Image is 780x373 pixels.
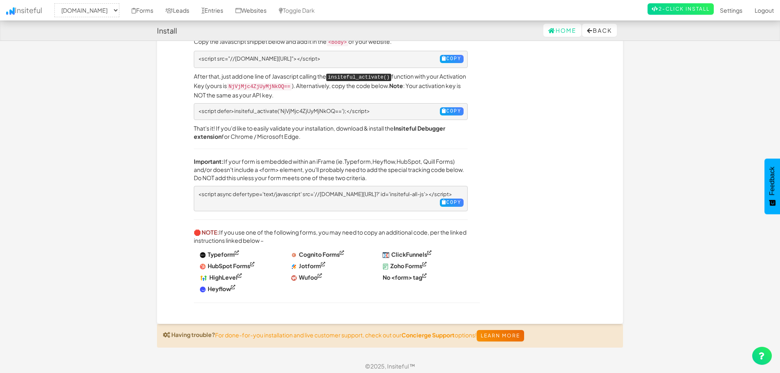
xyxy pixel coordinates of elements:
[200,262,255,269] a: HubSpot Forms
[299,262,321,269] strong: Jotform
[401,331,455,338] a: Concierge Support
[477,330,524,341] a: Learn more
[383,274,427,281] a: No <form> tag
[391,251,427,258] strong: ClickFunnels
[389,82,403,89] b: Note
[194,72,468,99] p: After that, just add one line of Javascript calling the function with your Activation Key (yours ...
[383,274,422,281] strong: No <form> tag
[200,252,206,258] img: XiAAAAAAAAAAAAAAAAAAAAAAAAAAAAAAAAAAAAAAAAAAAAAAAAAAAAAAAAAAAAAAAIB35D9KrFiBXzqGhgAAAABJRU5ErkJggg==
[194,157,468,182] p: If your form is embedded within an iFrame (ie. , , , Quill Forms) and/or doesn't include a <form>...
[157,362,623,370] div: © 2025, Insiteful ™
[194,37,468,47] p: Copy the Javascript snippet below and add it in the of your website.
[208,285,231,292] strong: Heyflow
[390,262,422,269] strong: Zoho Forms
[372,158,395,165] a: Heyflow
[327,39,348,46] code: <body>
[194,158,224,165] b: Important:
[299,274,318,281] strong: Wufoo
[299,251,340,258] strong: Cognito Forms
[200,275,207,281] img: D4AAAAldEVYdGRhdGU6bW9kaWZ5ADIwMjAtMDEtMjVUMjM6MzI6MjgrMDA6MDC0P0SCAAAAAElFTkSuQmCC
[227,83,292,90] code: NjVjMjc4ZjUyMjNkOQ==
[194,228,468,244] p: If you use one of the following forms, you may need to copy an additional code, per the linked in...
[582,24,617,37] button: Back
[6,7,15,15] img: icon.png
[200,251,239,258] a: Typeform
[171,331,215,338] strong: Having trouble?
[291,251,344,258] a: Cognito Forms
[291,262,325,269] a: Jotform
[194,124,468,140] p: That's it! If you'd like to easily validate your installation, download & install the for Chrome ...
[208,262,250,269] strong: HubSpot Forms
[344,158,371,165] a: Typeform
[440,55,464,63] button: Copy
[194,124,445,140] a: Insiteful Debugger extension
[291,274,322,281] a: Wufoo
[383,262,427,269] a: Zoho Forms
[198,191,452,197] span: <script async defer type='text/javascript' src='//[DOMAIN_NAME][URL]?' id='insiteful-all-js'></sc...
[157,27,177,35] h4: Install
[208,251,235,258] strong: Typeform
[769,167,776,195] span: Feedback
[326,74,391,81] kbd: insiteful_activate()
[383,252,390,258] img: 79z+orbB7DufOPAAAAABJRU5ErkJggg==
[194,228,219,236] strong: 🛑 NOTE:
[200,274,242,281] a: HighLevel
[291,275,297,281] img: w+GLbPZOKCQIQAAACV0RVh0ZGF0ZTpjcmVhdGUAMjAyMS0wNS0yOFQwNTowNDowNyswMDowMFNyrecAAAAldEVYdGRhdGU6bW...
[383,251,432,258] a: ClickFunnels
[198,108,370,114] span: <script defer>insiteful_activate('NjVjMjc4ZjUyMjNkOQ==');</script>
[440,107,464,115] button: Copy
[209,274,238,281] strong: HighLevel
[543,24,581,37] a: Home
[157,324,623,348] div: For done-for-you installation and live customer support, check out our options!
[200,285,235,292] a: Heyflow
[200,287,206,292] img: fX4Dg6xjN5AY=
[198,55,321,62] span: <script src="//[DOMAIN_NAME][URL]"></script>
[383,264,388,269] img: U8idtWpaKY2+ORPHVql5pQEDWNhgaGm4YdkUbrL+jWclQefM8+7FLRsGs6DJ2N0wdy5G9AqVWajYbgW7j+JiKUpMuDc4TxAw1...
[291,264,297,269] img: o6Mj6xhs23sAAAAASUVORK5CYII=
[764,158,780,214] button: Feedback - Show survey
[291,252,297,258] img: 4PZeqjtP8MVz1tdhwd9VTVN4U7hyg3DMAzDMAzDMAzDMAzDMAzDMAzDML74B3OcR2494FplAAAAAElFTkSuQmCC
[648,3,714,15] a: 2-Click Install
[440,199,464,207] button: Copy
[397,158,421,165] a: HubSpot
[200,264,206,269] img: Z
